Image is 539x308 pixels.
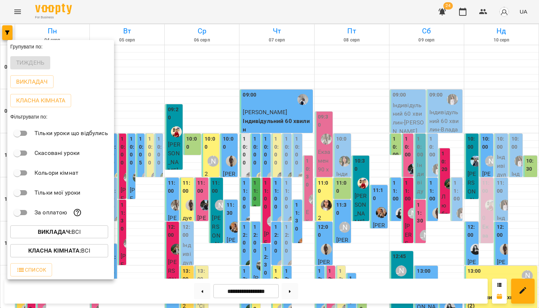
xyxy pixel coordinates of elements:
[16,265,46,274] span: Список
[7,110,114,123] div: Фільтрувати по:
[10,244,108,257] button: Класна кімната:Всі
[10,263,52,276] button: Список
[7,40,114,53] div: Групувати по:
[16,77,48,86] p: Викладач
[10,75,54,88] button: Викладач
[16,96,65,105] p: Класна кімната
[28,246,90,255] p: Всі
[38,228,81,236] p: Всі
[38,228,71,235] b: Викладач :
[34,129,108,138] p: Тільки уроки що відбулись
[10,225,108,239] button: Викладач:Всі
[34,208,67,217] p: За оплатою
[34,149,80,157] p: Скасовані уроки
[10,94,71,107] button: Класна кімната
[34,188,80,197] p: Тільки мої уроки
[34,169,78,177] p: Кольори кімнат
[28,247,81,254] b: Класна кімната :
